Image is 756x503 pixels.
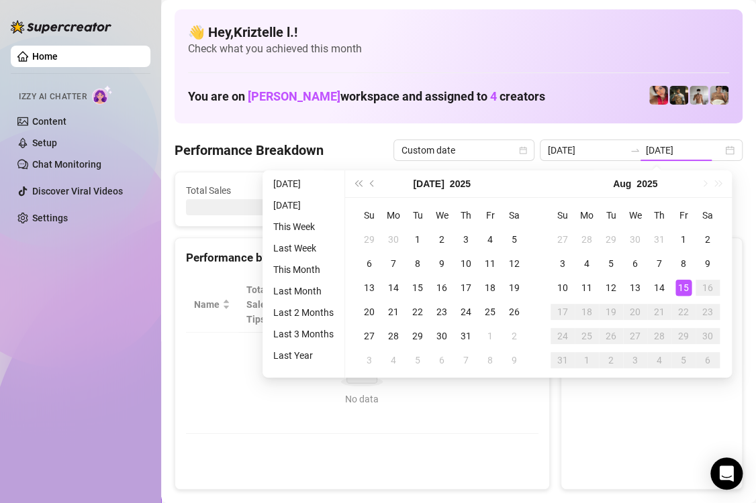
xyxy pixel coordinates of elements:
span: Izzy AI Chatter [19,91,87,103]
a: Home [32,51,58,62]
span: Total Sales & Tips [246,282,293,327]
img: Aussieboy_jfree [710,86,728,105]
a: Settings [32,213,68,223]
span: Sales / Hour [399,290,435,319]
span: calendar [519,146,527,154]
span: swap-right [630,145,641,156]
span: Name [194,297,220,312]
img: aussieboy_j [690,86,708,105]
span: Active Chats [331,183,442,198]
span: Messages Sent [475,183,587,198]
th: Total Sales & Tips [238,277,312,333]
span: Total Sales [186,183,297,198]
img: Vanessa [649,86,668,105]
h4: Performance Breakdown [175,141,324,160]
span: Custom date [401,140,526,160]
input: Start date [548,143,624,158]
div: Sales by OnlyFans Creator [572,249,731,267]
div: Open Intercom Messenger [710,457,743,490]
span: to [630,145,641,156]
div: Est. Hours Worked [320,290,372,319]
span: [PERSON_NAME] [248,89,340,103]
div: Performance by OnlyFans Creator [186,249,538,267]
span: Check what you achieved this month [188,42,729,56]
th: Chat Conversion [454,277,538,333]
a: Discover Viral Videos [32,186,123,197]
h4: 👋 Hey, Kriztelle l. ! [188,23,729,42]
span: 4 [490,89,497,103]
th: Name [186,277,238,333]
a: Setup [32,137,57,148]
h1: You are on workspace and assigned to creators [188,89,545,104]
div: No data [199,392,525,406]
a: Content [32,116,66,127]
a: Chat Monitoring [32,159,101,170]
img: Tony [669,86,688,105]
img: logo-BBDzfeDw.svg [11,20,111,34]
input: End date [646,143,722,158]
img: AI Chatter [92,85,113,105]
span: Chat Conversion [462,290,520,319]
th: Sales / Hour [391,277,454,333]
